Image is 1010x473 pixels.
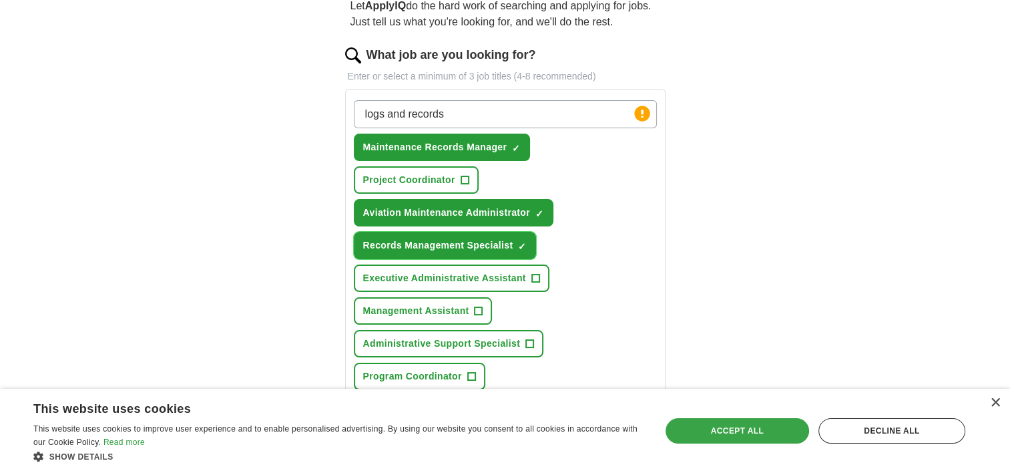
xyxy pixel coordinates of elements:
[366,46,536,64] label: What job are you looking for?
[535,208,543,219] span: ✓
[363,239,513,253] span: Records Management Specialist
[363,304,469,318] span: Management Assistant
[33,397,609,417] div: This website uses cookies
[363,140,507,154] span: Maintenance Records Manager
[363,337,521,351] span: Administrative Support Specialist
[363,369,462,383] span: Program Coordinator
[33,450,642,463] div: Show details
[354,265,549,292] button: Executive Administrative Assistant
[49,452,113,462] span: Show details
[354,232,537,259] button: Records Management Specialist✓
[990,398,1000,408] div: Close
[512,143,520,154] span: ✓
[103,438,145,447] a: Read more, opens a new window
[345,69,666,84] p: Enter or select a minimum of 3 job titles (4-8 recommended)
[354,330,544,357] button: Administrative Support Specialist
[363,206,530,220] span: Aviation Maintenance Administrator
[666,418,809,444] div: Accept all
[354,363,485,390] button: Program Coordinator
[354,166,479,194] button: Project Coordinator
[818,418,965,444] div: Decline all
[345,47,361,63] img: search.png
[518,241,526,252] span: ✓
[33,424,638,447] span: This website uses cookies to improve user experience and to enable personalised advertising. By u...
[354,134,531,161] button: Maintenance Records Manager✓
[354,199,553,226] button: Aviation Maintenance Administrator✓
[363,271,526,285] span: Executive Administrative Assistant
[354,100,657,128] input: Type a job title and press enter
[354,297,493,325] button: Management Assistant
[363,173,455,187] span: Project Coordinator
